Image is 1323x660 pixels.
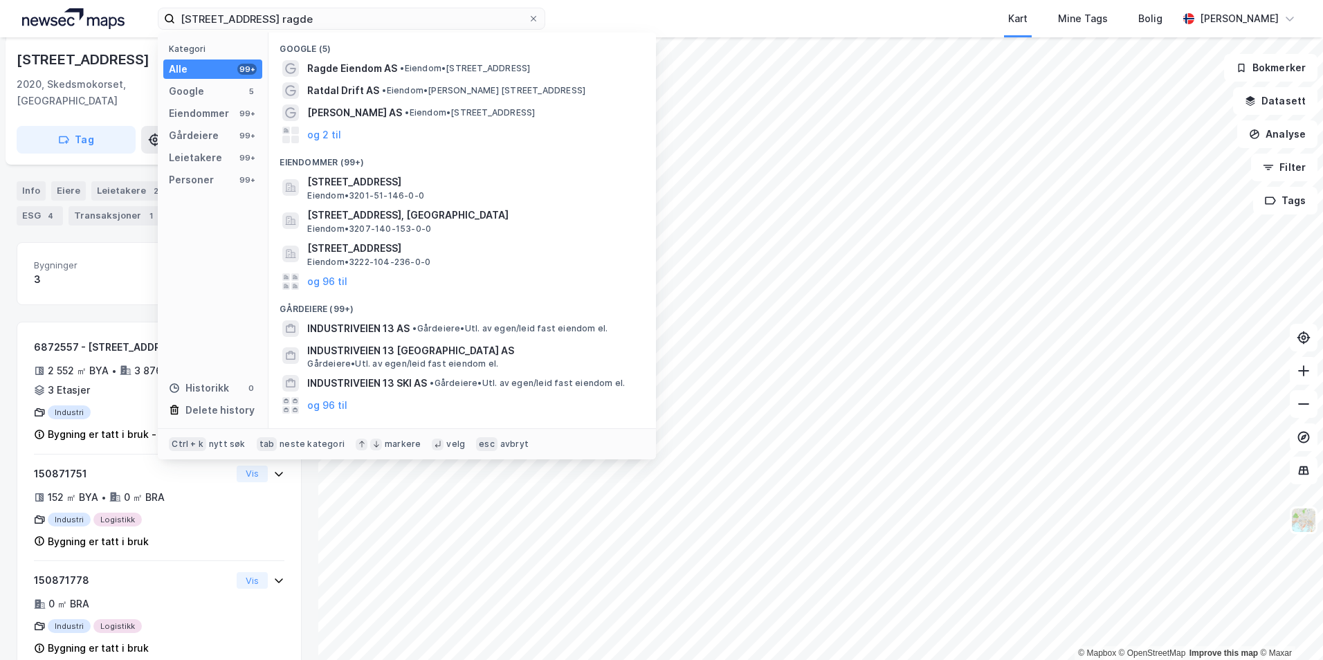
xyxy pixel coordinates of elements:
span: • [405,107,409,118]
div: Leietakere [91,181,168,201]
div: 3 Etasjer [48,382,90,398]
input: Søk på adresse, matrikkel, gårdeiere, leietakere eller personer [175,8,528,29]
div: Kart [1008,10,1028,27]
div: Eiendommer (99+) [268,146,656,171]
div: velg [446,439,465,450]
span: [STREET_ADDRESS] [307,240,639,257]
span: [PERSON_NAME] AS [307,104,402,121]
div: Mine Tags [1058,10,1108,27]
span: • [430,378,434,388]
div: 99+ [237,64,257,75]
div: 4 [44,209,57,223]
a: OpenStreetMap [1119,648,1186,658]
div: 3 876 ㎡ BRA [134,363,197,379]
div: 5 [246,86,257,97]
div: Eiere [51,181,86,201]
span: Eiendom • [STREET_ADDRESS] [405,107,535,118]
div: Leietakere [169,149,222,166]
span: Ragde Eiendom AS [307,60,397,77]
span: Eiendom • 3222-104-236-0-0 [307,257,430,268]
div: nytt søk [209,439,246,450]
div: 99+ [237,108,257,119]
div: 99+ [237,130,257,141]
div: ESG [17,206,63,226]
button: og 2 til [307,127,341,143]
div: 99+ [237,152,257,163]
span: Eiendom • 3207-140-153-0-0 [307,223,431,235]
div: avbryt [500,439,529,450]
img: Z [1290,507,1317,533]
button: Vis [237,466,268,482]
span: Eiendom • 3201-51-146-0-0 [307,190,424,201]
button: og 96 til [307,397,347,414]
button: og 96 til [307,273,347,290]
button: Vis [237,572,268,589]
div: 2 [149,184,163,198]
span: Eiendom • [PERSON_NAME] [STREET_ADDRESS] [382,85,585,96]
button: Analyse [1237,120,1317,148]
div: 2 552 ㎡ BYA [48,363,109,379]
button: Tags [1253,187,1317,214]
div: 150871751 [34,466,231,482]
div: 0 ㎡ BRA [48,596,89,612]
div: Google (5) [268,33,656,57]
div: 0 [246,383,257,394]
div: Bygning er tatt i bruk [48,640,149,657]
button: Bokmerker [1224,54,1317,82]
div: neste kategori [280,439,345,450]
span: INDUSTRIVEIEN 13 SKI AS [307,375,427,392]
div: 6872557 - [STREET_ADDRESS] [34,339,231,356]
div: 3 [34,271,154,288]
div: tab [257,437,277,451]
span: Gårdeiere • Utl. av egen/leid fast eiendom el. [307,358,498,369]
div: Info [17,181,46,201]
div: Bolig [1138,10,1162,27]
span: INDUSTRIVEIEN 13 [GEOGRAPHIC_DATA] AS [307,342,639,359]
div: 152 ㎡ BYA [48,489,98,506]
button: Datasett [1233,87,1317,115]
span: Bygninger [34,259,154,271]
span: [STREET_ADDRESS] [307,174,639,190]
div: 2020, Skedsmokorset, [GEOGRAPHIC_DATA] [17,76,217,109]
div: Transaksjoner [69,206,163,226]
a: Mapbox [1078,648,1116,658]
div: Ctrl + k [169,437,206,451]
div: 99+ [237,174,257,185]
div: Gårdeiere (99+) [268,293,656,318]
div: Bygning er tatt i bruk [48,533,149,550]
div: Personer [169,172,214,188]
div: esc [476,437,498,451]
span: Eiendom • [STREET_ADDRESS] [400,63,530,74]
div: Eiendommer [169,105,229,122]
span: Gårdeiere • Utl. av egen/leid fast eiendom el. [412,323,608,334]
button: Filter [1251,154,1317,181]
div: Delete history [185,402,255,419]
div: 0 ㎡ BRA [124,489,165,506]
div: markere [385,439,421,450]
div: [STREET_ADDRESS] [17,48,152,71]
div: • [101,492,107,503]
div: Bygning er tatt i bruk - [DATE] [48,426,192,443]
span: INDUSTRIVEIEN 13 AS [307,320,410,337]
span: • [412,323,417,333]
div: Kategori [169,44,262,54]
div: • [111,365,117,376]
div: Leietakere (99+) [268,416,656,441]
div: 1 [144,209,158,223]
div: Gårdeiere [169,127,219,144]
div: Alle [169,61,188,77]
button: Tag [17,126,136,154]
span: Ratdal Drift AS [307,82,379,99]
div: 150871778 [34,572,231,589]
span: • [400,63,404,73]
img: logo.a4113a55bc3d86da70a041830d287a7e.svg [22,8,125,29]
iframe: Chat Widget [1254,594,1323,660]
div: [PERSON_NAME] [1200,10,1279,27]
span: [STREET_ADDRESS], [GEOGRAPHIC_DATA] [307,207,639,223]
div: Historikk [169,380,229,396]
span: Gårdeiere • Utl. av egen/leid fast eiendom el. [430,378,625,389]
a: Improve this map [1189,648,1258,658]
div: Kontrollprogram for chat [1254,594,1323,660]
div: Google [169,83,204,100]
span: • [382,85,386,95]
